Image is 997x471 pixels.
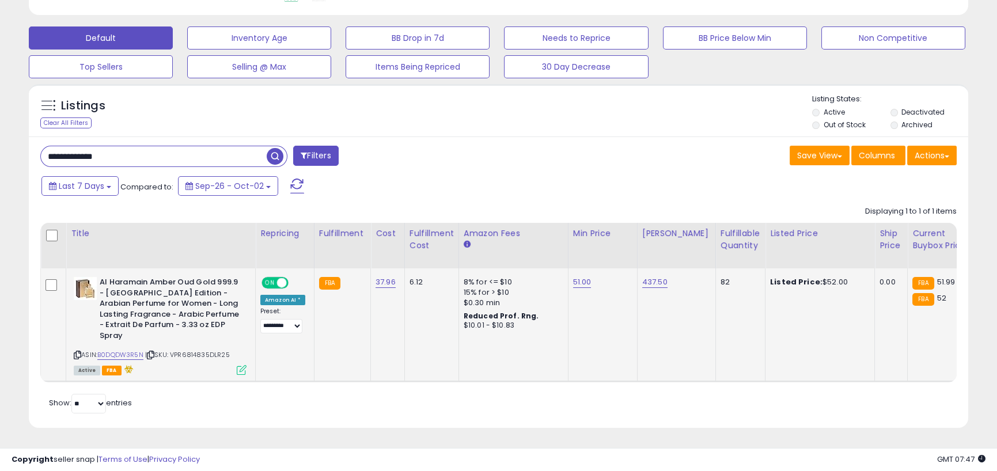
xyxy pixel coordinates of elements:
[346,55,490,78] button: Items Being Repriced
[102,366,122,375] span: FBA
[663,26,807,50] button: BB Price Below Min
[97,350,143,360] a: B0DQDW3R5N
[149,454,200,465] a: Privacy Policy
[376,276,396,288] a: 37.96
[464,287,559,298] div: 15% for > $10
[880,227,903,252] div: Ship Price
[573,227,632,240] div: Min Price
[98,454,147,465] a: Terms of Use
[319,227,366,240] div: Fulfillment
[260,307,305,333] div: Preset:
[721,277,756,287] div: 82
[74,277,97,300] img: 41MM4LdaJKL._SL40_.jpg
[912,227,972,252] div: Current Buybox Price
[74,277,247,374] div: ASIN:
[880,277,899,287] div: 0.00
[504,26,648,50] button: Needs to Reprice
[49,397,132,408] span: Show: entries
[59,180,104,192] span: Last 7 Days
[642,276,668,288] a: 437.50
[901,120,932,130] label: Archived
[122,365,134,373] i: hazardous material
[770,276,822,287] b: Listed Price:
[859,150,895,161] span: Columns
[287,278,305,288] span: OFF
[642,227,711,240] div: [PERSON_NAME]
[464,298,559,308] div: $0.30 min
[937,454,985,465] span: 2025-10-10 07:47 GMT
[41,176,119,196] button: Last 7 Days
[12,454,54,465] strong: Copyright
[907,146,957,165] button: Actions
[912,277,934,290] small: FBA
[319,277,340,290] small: FBA
[71,227,251,240] div: Title
[464,277,559,287] div: 8% for <= $10
[195,180,264,192] span: Sep-26 - Oct-02
[293,146,338,166] button: Filters
[823,107,844,117] label: Active
[770,277,866,287] div: $52.00
[120,181,173,192] span: Compared to:
[29,55,173,78] button: Top Sellers
[851,146,905,165] button: Columns
[346,26,490,50] button: BB Drop in 7d
[464,227,563,240] div: Amazon Fees
[29,26,173,50] button: Default
[790,146,850,165] button: Save View
[410,277,450,287] div: 6.12
[812,94,968,105] p: Listing States:
[721,227,760,252] div: Fulfillable Quantity
[187,55,331,78] button: Selling @ Max
[61,98,105,114] h5: Listings
[100,277,240,344] b: Al Haramain Amber Oud Gold 999.9 - [GEOGRAPHIC_DATA] Edition - Arabian Perfume for Women - Long L...
[145,350,230,359] span: | SKU: VPR6814835DLR25
[821,26,965,50] button: Non Competitive
[464,311,539,321] b: Reduced Prof. Rng.
[12,454,200,465] div: seller snap | |
[178,176,278,196] button: Sep-26 - Oct-02
[573,276,592,288] a: 51.00
[865,206,957,217] div: Displaying 1 to 1 of 1 items
[464,321,559,331] div: $10.01 - $10.83
[40,117,92,128] div: Clear All Filters
[937,293,946,303] span: 52
[937,276,956,287] span: 51.99
[260,295,305,305] div: Amazon AI *
[912,293,934,306] small: FBA
[464,240,471,250] small: Amazon Fees.
[74,366,100,375] span: All listings currently available for purchase on Amazon
[770,227,870,240] div: Listed Price
[187,26,331,50] button: Inventory Age
[263,278,277,288] span: ON
[823,120,865,130] label: Out of Stock
[376,227,400,240] div: Cost
[260,227,309,240] div: Repricing
[901,107,945,117] label: Deactivated
[410,227,454,252] div: Fulfillment Cost
[504,55,648,78] button: 30 Day Decrease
